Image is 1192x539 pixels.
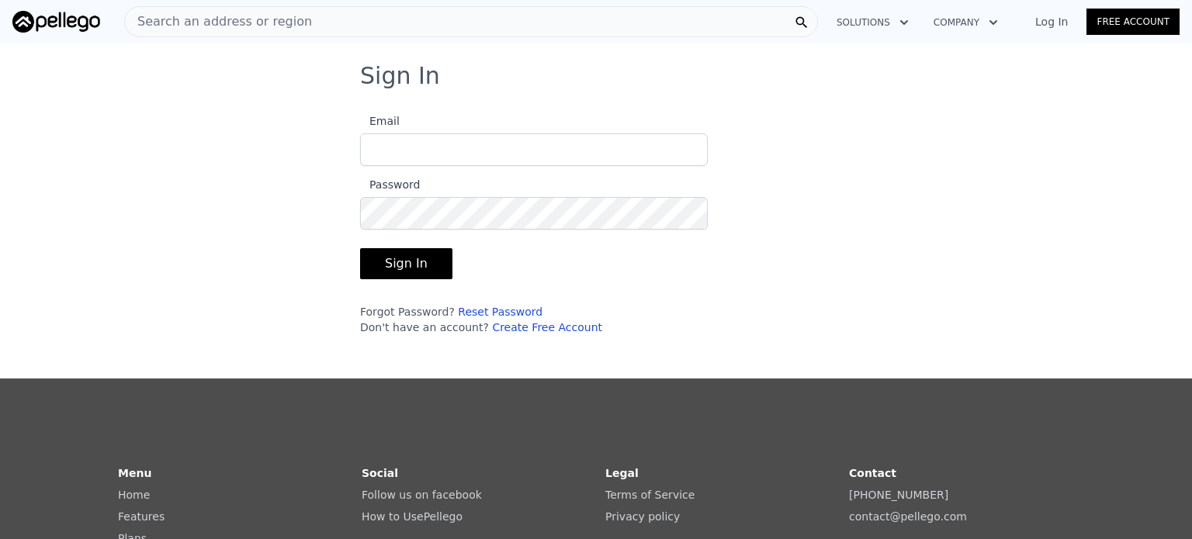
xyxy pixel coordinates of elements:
a: Free Account [1086,9,1180,35]
a: Privacy policy [605,510,680,523]
input: Password [360,197,708,230]
span: Email [360,115,400,127]
a: [PHONE_NUMBER] [849,489,948,501]
input: Email [360,133,708,166]
button: Sign In [360,248,452,279]
span: Search an address or region [125,12,312,31]
a: contact@pellego.com [849,510,967,523]
strong: Social [362,467,398,479]
strong: Menu [118,467,151,479]
a: Log In [1017,14,1086,29]
a: Terms of Service [605,489,695,501]
a: How to UsePellego [362,510,463,523]
span: Password [360,178,420,191]
strong: Legal [605,467,639,479]
strong: Contact [849,467,896,479]
a: Reset Password [458,306,542,318]
a: Features [118,510,165,523]
img: Pellego [12,11,100,33]
a: Home [118,489,150,501]
div: Forgot Password? Don't have an account? [360,304,708,335]
button: Company [921,9,1010,36]
a: Create Free Account [492,321,602,333]
button: Solutions [824,9,921,36]
a: Follow us on facebook [362,489,482,501]
h3: Sign In [360,62,832,90]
